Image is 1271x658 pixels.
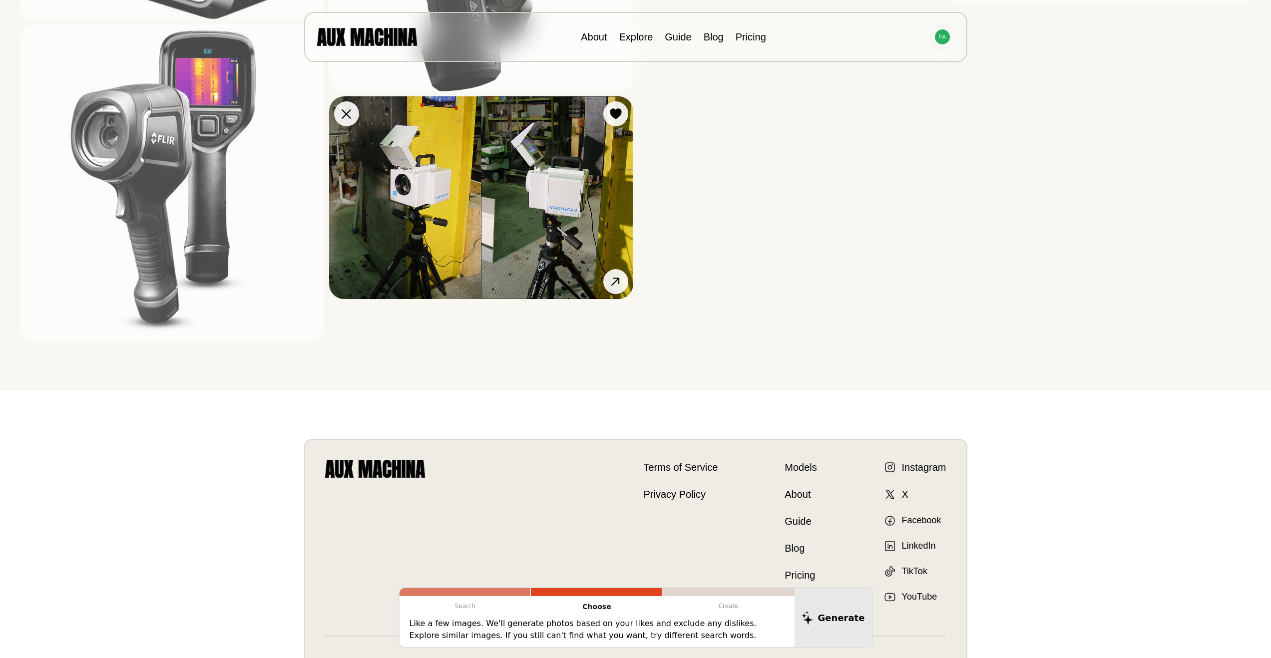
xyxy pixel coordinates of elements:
a: Guide [785,514,817,529]
a: Pricing [785,568,817,583]
p: Search [400,596,531,616]
a: Pricing [736,31,766,42]
a: Instagram [884,460,946,475]
a: Blog [785,541,817,556]
a: Models [785,460,817,475]
a: Explore [619,31,653,42]
a: X [884,487,908,502]
img: Search result [20,24,324,341]
button: Generate [795,588,872,647]
a: Guide [665,31,691,42]
img: LinkedIn [884,540,896,552]
a: LinkedIn [884,539,936,553]
img: TikTok [884,566,896,578]
a: Terms of Service [644,460,718,475]
img: AUX MACHINA [317,28,417,45]
a: About [785,487,817,502]
img: Facebook [884,515,896,527]
img: Instagram [884,461,896,473]
img: X [884,488,896,500]
img: Avatar [935,29,950,44]
a: Privacy Policy [644,487,718,502]
img: Search result [329,96,633,299]
a: TikTok [884,565,927,578]
a: Blog [704,31,724,42]
a: About [581,31,607,42]
p: Like a few images. We'll generate photos based on your likes and exclude any dislikes. Explore si... [410,618,785,642]
a: Facebook [884,514,941,527]
p: Create [663,596,795,616]
p: Choose [531,596,663,618]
